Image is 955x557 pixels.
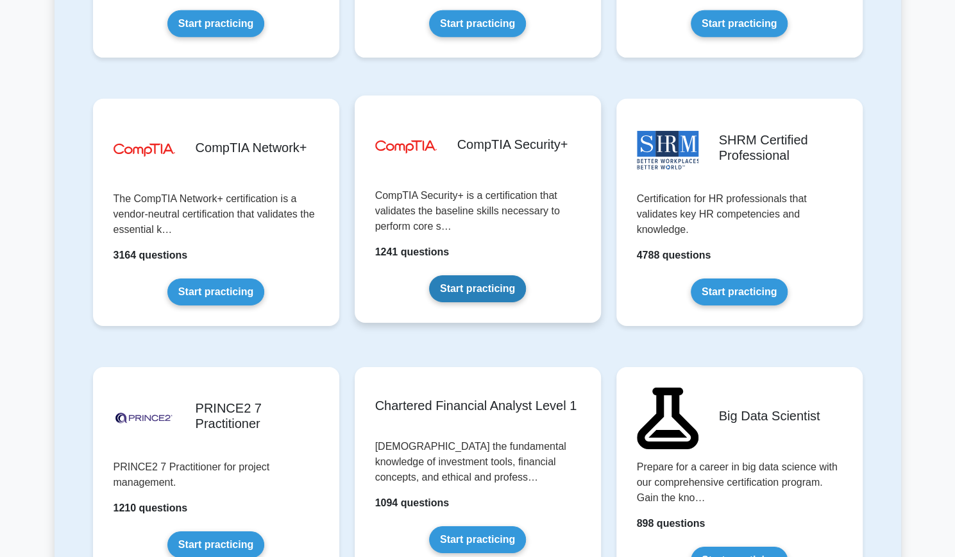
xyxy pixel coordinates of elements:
[429,275,526,302] a: Start practicing
[167,10,264,37] a: Start practicing
[691,278,788,305] a: Start practicing
[691,10,788,37] a: Start practicing
[167,278,264,305] a: Start practicing
[429,10,526,37] a: Start practicing
[429,526,526,553] a: Start practicing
